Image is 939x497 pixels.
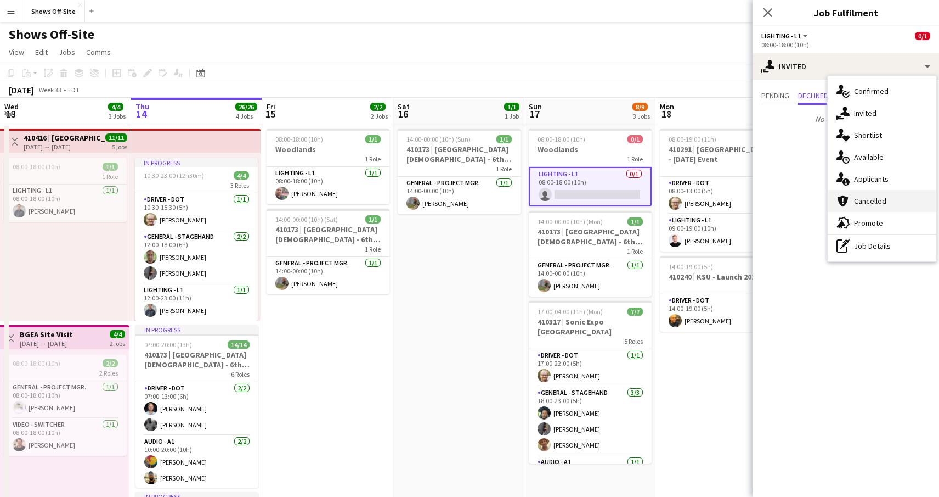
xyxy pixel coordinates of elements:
[538,217,603,226] span: 14:00-00:00 (10h) (Mon)
[135,231,258,284] app-card-role: General - Stagehand2/212:00-18:00 (6h)[PERSON_NAME][PERSON_NAME]
[660,102,674,111] span: Mon
[3,108,19,120] span: 13
[109,112,126,120] div: 3 Jobs
[134,108,149,120] span: 14
[624,337,643,345] span: 5 Roles
[396,108,410,120] span: 16
[496,165,512,173] span: 1 Role
[669,135,716,143] span: 08:00-19:00 (11h)
[231,370,250,378] span: 6 Roles
[496,135,512,143] span: 1/1
[59,47,75,57] span: Jobs
[627,308,643,316] span: 7/7
[753,110,939,129] p: No declined invites
[135,193,258,231] app-card-role: Driver - DOT1/110:30-15:30 (5h)[PERSON_NAME]
[105,133,127,142] span: 11/11
[112,142,127,151] div: 5 jobs
[761,41,930,49] div: 08:00-18:00 (10h)
[915,32,930,40] span: 0/1
[235,103,257,111] span: 26/26
[267,129,389,204] app-job-card: 08:00-18:00 (10h)1/1Woodlands1 RoleLighting - L11/108:00-18:00 (10h)[PERSON_NAME]
[82,45,115,59] a: Comms
[398,102,410,111] span: Sat
[529,211,652,297] app-job-card: 14:00-00:00 (10h) (Mon)1/1410173 | [GEOGRAPHIC_DATA][DEMOGRAPHIC_DATA] - 6th Grade Fall Camp FFA ...
[529,227,652,247] h3: 410173 | [GEOGRAPHIC_DATA][DEMOGRAPHIC_DATA] - 6th Grade Fall Camp FFA 2025
[135,158,258,321] app-job-card: In progress10:30-23:00 (12h30m)4/43 RolesDriver - DOT1/110:30-15:30 (5h)[PERSON_NAME]General - St...
[529,456,652,493] app-card-role: Audio - A11/1
[633,112,650,120] div: 3 Jobs
[144,171,204,180] span: 10:30-23:00 (12h30m)
[371,112,388,120] div: 2 Jobs
[135,382,258,435] app-card-role: Driver - DOT2/207:00-13:00 (6h)[PERSON_NAME][PERSON_NAME]
[4,185,127,222] app-card-role: Lighting - L11/108:00-18:00 (10h)[PERSON_NAME]
[753,5,939,20] h3: Job Fulfilment
[828,102,936,124] div: Invited
[102,172,118,181] span: 1 Role
[828,212,936,234] div: Promote
[527,108,542,120] span: 17
[529,259,652,297] app-card-role: General - Project Mgr.1/114:00-00:00 (10h)[PERSON_NAME]
[267,209,389,294] app-job-card: 14:00-00:00 (10h) (Sat)1/1410173 | [GEOGRAPHIC_DATA][DEMOGRAPHIC_DATA] - 6th Grade Fall Camp FFA ...
[103,359,118,367] span: 2/2
[529,167,652,206] app-card-role: Lighting - L10/108:00-18:00 (10h)
[135,284,258,321] app-card-role: Lighting - L11/112:00-23:00 (11h)[PERSON_NAME]
[4,158,127,222] div: 08:00-18:00 (10h)1/11 RoleLighting - L11/108:00-18:00 (10h)[PERSON_NAME]
[538,135,585,143] span: 08:00-18:00 (10h)
[828,168,936,190] div: Applicants
[103,163,118,171] span: 1/1
[529,129,652,206] app-job-card: 08:00-18:00 (10h)0/1Woodlands1 RoleLighting - L10/108:00-18:00 (10h)
[267,167,389,204] app-card-role: Lighting - L11/108:00-18:00 (10h)[PERSON_NAME]
[529,387,652,456] app-card-role: General - Stagehand3/318:00-23:00 (5h)[PERSON_NAME][PERSON_NAME][PERSON_NAME]
[627,217,643,226] span: 1/1
[761,92,789,99] span: Pending
[660,214,783,252] app-card-role: Lighting - L11/109:00-19:00 (10h)[PERSON_NAME]
[135,435,258,489] app-card-role: Audio - A12/210:00-20:00 (10h)[PERSON_NAME][PERSON_NAME]
[24,143,105,151] div: [DATE] → [DATE]
[9,47,24,57] span: View
[135,325,258,488] app-job-card: In progress07:00-20:00 (13h)14/14410173 | [GEOGRAPHIC_DATA][DEMOGRAPHIC_DATA] - 6th Grade Fall Ca...
[13,359,60,367] span: 08:00-18:00 (10h)
[753,53,939,80] div: Invited
[365,215,381,224] span: 1/1
[36,86,64,94] span: Week 33
[267,257,389,294] app-card-role: General - Project Mgr.1/114:00-00:00 (10h)[PERSON_NAME]
[828,235,936,257] div: Job Details
[24,133,105,143] h3: 410416 | [GEOGRAPHIC_DATA][DEMOGRAPHIC_DATA] - [GEOGRAPHIC_DATA]
[236,112,257,120] div: 4 Jobs
[529,317,652,337] h3: 410317 | Sonic Expo [GEOGRAPHIC_DATA]
[828,146,936,168] div: Available
[20,339,73,348] div: [DATE] → [DATE]
[4,381,127,418] app-card-role: General - Project Mgr.1/108:00-18:00 (10h)[PERSON_NAME]
[627,135,643,143] span: 0/1
[658,108,674,120] span: 18
[110,330,125,338] span: 4/4
[370,103,386,111] span: 2/2
[22,1,85,22] button: Shows Off-Site
[529,349,652,387] app-card-role: Driver - DOT1/117:00-22:00 (5h)[PERSON_NAME]
[660,272,783,282] h3: 410240 | KSU - Launch 2025
[365,245,381,253] span: 1 Role
[54,45,80,59] a: Jobs
[4,102,19,111] span: Wed
[669,263,713,271] span: 14:00-19:00 (5h)
[4,355,127,456] div: 08:00-18:00 (10h)2/22 RolesGeneral - Project Mgr.1/108:00-18:00 (10h)[PERSON_NAME]Video - Switche...
[144,340,192,349] span: 07:00-20:00 (13h)
[398,177,521,214] app-card-role: General - Project Mgr.1/114:00-00:00 (10h)[PERSON_NAME]
[828,124,936,146] div: Shortlist
[398,144,521,164] h3: 410173 | [GEOGRAPHIC_DATA][DEMOGRAPHIC_DATA] - 6th Grade Fall Camp FFA 2025
[761,32,810,40] button: Lighting - L1
[538,308,603,316] span: 17:00-04:00 (11h) (Mon)
[529,144,652,154] h3: Woodlands
[660,294,783,332] app-card-role: Driver - DOT1/114:00-19:00 (5h)[PERSON_NAME]
[13,163,60,171] span: 08:00-18:00 (10h)
[660,144,783,164] h3: 410291 | [GEOGRAPHIC_DATA] - [DATE] Event
[31,45,52,59] a: Edit
[398,129,521,214] div: 14:00-00:00 (10h) (Sun)1/1410173 | [GEOGRAPHIC_DATA][DEMOGRAPHIC_DATA] - 6th Grade Fall Camp FFA ...
[267,144,389,154] h3: Woodlands
[529,301,652,464] app-job-card: 17:00-04:00 (11h) (Mon)7/7410317 | Sonic Expo [GEOGRAPHIC_DATA]5 RolesDriver - DOT1/117:00-22:00 ...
